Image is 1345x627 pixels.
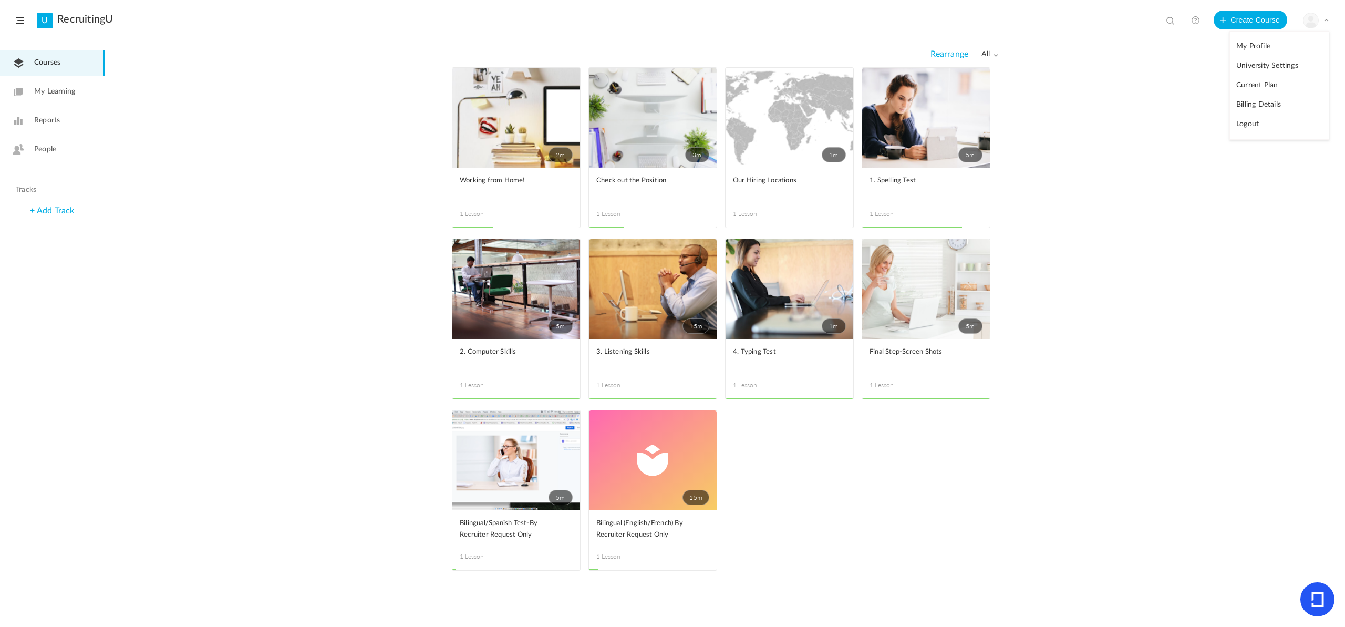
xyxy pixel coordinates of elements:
[57,13,113,26] a: RecruitingU
[34,144,56,155] span: People
[733,381,790,390] span: 1 Lesson
[596,346,694,358] span: 3. Listening Skills
[460,381,516,390] span: 1 Lesson
[733,346,830,358] span: 4. Typing Test
[862,239,990,339] a: 5m
[596,518,694,541] span: Bilingual (English/French) By Recruiter Request Only
[930,49,968,59] span: Rearrange
[596,175,694,187] span: Check out the Position
[460,175,573,199] a: Working from Home!
[596,209,653,219] span: 1 Lesson
[726,68,853,168] a: 1m
[30,207,74,215] a: + Add Track
[16,186,86,194] h4: Tracks
[452,410,580,510] a: 5m
[685,147,709,162] span: 3m
[34,57,60,68] span: Courses
[733,209,790,219] span: 1 Lesson
[460,552,516,561] span: 1 Lesson
[733,346,846,370] a: 4. Typing Test
[460,175,557,187] span: Working from Home!
[1230,37,1329,56] a: My Profile
[452,239,580,339] a: 5m
[958,318,982,334] span: 5m
[870,346,982,370] a: Final Step-Screen Shots
[682,318,709,334] span: 15m
[596,518,709,541] a: Bilingual (English/French) By Recruiter Request Only
[596,552,653,561] span: 1 Lesson
[34,115,60,126] span: Reports
[549,318,573,334] span: 5m
[958,147,982,162] span: 5m
[37,13,53,28] a: U
[589,68,717,168] a: 3m
[870,381,926,390] span: 1 Lesson
[460,518,573,541] a: Bilingual/Spanish Test-By Recruiter Request Only
[870,175,967,187] span: 1. Spelling Test
[862,68,990,168] a: 5m
[1303,13,1318,28] img: user-image.png
[870,175,982,199] a: 1. Spelling Test
[733,175,830,187] span: Our Hiring Locations
[452,68,580,168] a: 2m
[822,318,846,334] span: 1m
[1230,56,1329,76] a: University Settings
[870,346,967,358] span: Final Step-Screen Shots
[460,346,557,358] span: 2. Computer Skills
[1230,95,1329,115] a: Billing Details
[34,86,75,97] span: My Learning
[1230,115,1329,134] a: Logout
[460,518,557,541] span: Bilingual/Spanish Test-By Recruiter Request Only
[596,175,709,199] a: Check out the Position
[682,490,709,505] span: 15m
[549,147,573,162] span: 2m
[981,50,998,59] span: all
[460,209,516,219] span: 1 Lesson
[1214,11,1287,29] button: Create Course
[589,410,717,510] a: 15m
[726,239,853,339] a: 1m
[733,175,846,199] a: Our Hiring Locations
[596,381,653,390] span: 1 Lesson
[822,147,846,162] span: 1m
[870,209,926,219] span: 1 Lesson
[589,239,717,339] a: 15m
[1230,76,1329,95] a: Current Plan
[460,346,573,370] a: 2. Computer Skills
[596,346,709,370] a: 3. Listening Skills
[549,490,573,505] span: 5m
